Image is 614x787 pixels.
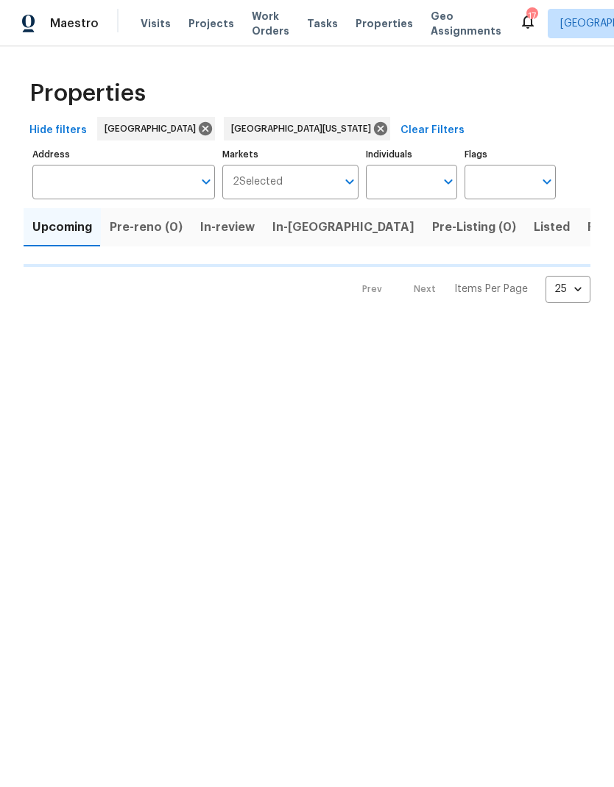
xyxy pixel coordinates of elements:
[222,150,359,159] label: Markets
[231,121,377,136] span: [GEOGRAPHIC_DATA][US_STATE]
[546,270,590,308] div: 25
[272,217,414,238] span: In-[GEOGRAPHIC_DATA]
[366,150,457,159] label: Individuals
[29,86,146,101] span: Properties
[432,217,516,238] span: Pre-Listing (0)
[196,171,216,192] button: Open
[526,9,537,24] div: 17
[348,276,590,303] nav: Pagination Navigation
[224,117,390,140] div: [GEOGRAPHIC_DATA][US_STATE]
[438,171,459,192] button: Open
[110,217,183,238] span: Pre-reno (0)
[188,16,234,31] span: Projects
[431,9,501,38] span: Geo Assignments
[141,16,171,31] span: Visits
[200,217,255,238] span: In-review
[395,117,470,144] button: Clear Filters
[534,217,570,238] span: Listed
[356,16,413,31] span: Properties
[97,117,215,140] div: [GEOGRAPHIC_DATA]
[105,121,202,136] span: [GEOGRAPHIC_DATA]
[29,121,87,140] span: Hide filters
[233,176,283,188] span: 2 Selected
[537,171,557,192] button: Open
[32,150,215,159] label: Address
[50,16,99,31] span: Maestro
[24,117,93,144] button: Hide filters
[465,150,556,159] label: Flags
[339,171,360,192] button: Open
[32,217,92,238] span: Upcoming
[400,121,465,140] span: Clear Filters
[307,18,338,29] span: Tasks
[454,282,528,296] p: Items Per Page
[252,9,289,38] span: Work Orders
